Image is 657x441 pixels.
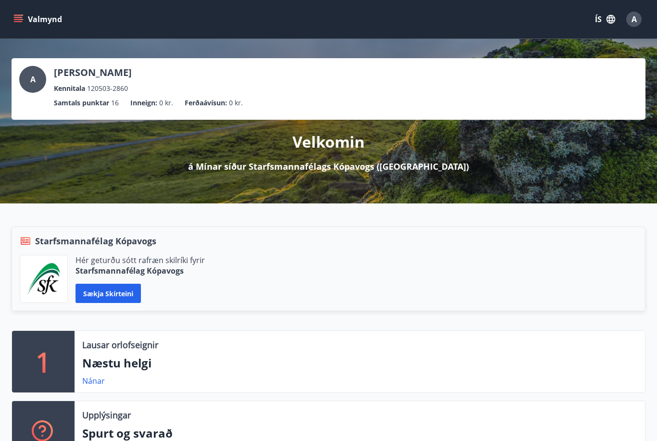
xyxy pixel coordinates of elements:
p: Ferðaávísun : [185,98,227,108]
p: [PERSON_NAME] [54,66,132,79]
button: Sækja skírteini [76,284,141,303]
span: A [30,74,36,85]
span: 16 [111,98,119,108]
a: Nánar [82,376,105,386]
span: A [632,14,637,25]
button: A [622,8,645,31]
p: Inneign : [130,98,157,108]
p: Samtals punktar [54,98,109,108]
span: Starfsmannafélag Kópavogs [35,235,156,247]
p: Hér geturðu sótt rafræn skilríki fyrir [76,255,205,265]
span: 120503-2860 [87,83,128,94]
p: 1 [36,343,51,380]
p: á Mínar síður Starfsmannafélags Kópavogs ([GEOGRAPHIC_DATA]) [188,160,469,173]
p: Velkomin [292,131,365,152]
p: Upplýsingar [82,409,131,421]
span: 0 kr. [229,98,243,108]
p: Lausar orlofseignir [82,339,158,351]
p: Starfsmannafélag Kópavogs [76,265,205,276]
button: menu [12,11,66,28]
p: Kennitala [54,83,85,94]
span: 0 kr. [159,98,173,108]
img: x5MjQkxwhnYn6YREZUTEa9Q4KsBUeQdWGts9Dj4O.png [27,263,60,295]
button: ÍS [590,11,620,28]
p: Næstu helgi [82,355,637,371]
